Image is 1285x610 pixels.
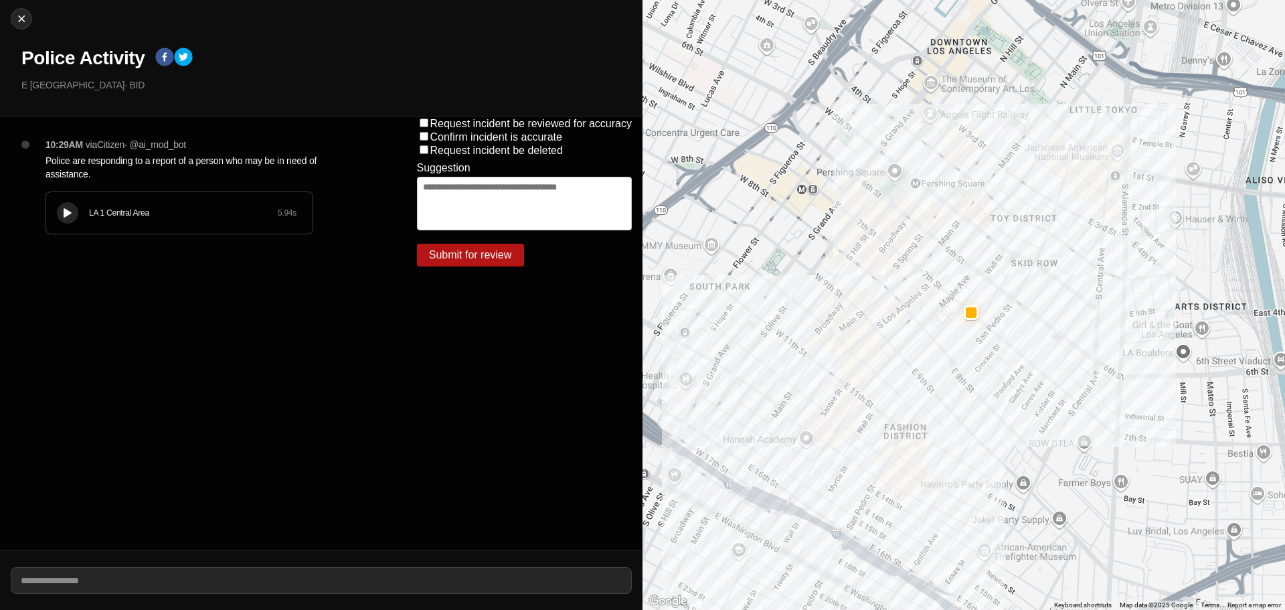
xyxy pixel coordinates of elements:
label: Request incident be deleted [430,145,563,156]
a: Open this area in Google Maps (opens a new window) [646,593,690,610]
div: LA 1 Central Area [89,208,278,218]
span: Map data ©2025 Google [1120,601,1193,609]
p: 10:29AM [46,138,83,151]
button: twitter [174,48,193,69]
label: Request incident be reviewed for accuracy [430,118,632,129]
img: Google [646,593,690,610]
p: Police are responding to a report of a person who may be in need of assistance. [46,154,363,181]
h1: Police Activity [21,46,145,70]
button: Submit for review [417,244,524,266]
button: cancel [11,8,32,29]
a: Terms (opens in new tab) [1201,601,1219,609]
label: Suggestion [417,162,470,174]
p: E [GEOGRAPHIC_DATA] · BID [21,78,632,92]
button: facebook [155,48,174,69]
label: Confirm incident is accurate [430,131,562,143]
p: via Citizen · @ ai_mod_bot [86,138,186,151]
a: Report a map error [1227,601,1281,609]
button: Keyboard shortcuts [1054,601,1112,610]
div: 5.94 s [278,208,296,218]
img: cancel [15,12,28,25]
